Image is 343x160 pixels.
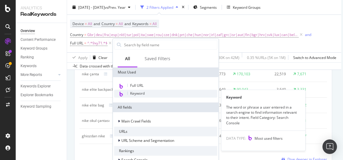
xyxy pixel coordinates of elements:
span: = [149,21,152,26]
a: Content Performance [21,37,63,43]
a: Explorer Bookmarks [21,92,63,98]
div: The word or phrase a user entered in a search engine to find information relevant to their intent... [221,105,305,126]
a: More Reports [21,72,56,78]
span: = [116,21,118,26]
div: All [125,56,130,62]
span: Segments [200,5,217,10]
div: 3,331 [297,87,306,92]
div: Open Intercom Messenger [322,139,337,154]
span: Keyword [130,91,145,96]
div: times [181,4,186,10]
span: Full URL [70,41,83,46]
div: Rankings [114,146,217,156]
a: Keyword Groups [21,45,63,52]
span: ^.*9xy71.*$ [87,39,107,47]
button: Keyword Groups [224,2,263,12]
div: 7,671 [297,71,306,77]
button: Segments [191,2,219,12]
div: Keyword [221,95,305,100]
span: and [94,21,100,26]
input: Search by field name [123,40,217,49]
span: All [119,20,123,28]
div: RealKeywords [21,11,62,18]
div: Clear [98,55,107,60]
div: 3,640 [263,87,286,92]
div: Most Used [113,67,219,77]
div: Keyword Groups [233,5,261,10]
button: Apply [70,53,88,62]
div: URLs [114,127,217,136]
span: Gbr|deu|fra|esp|nld|tur|pol|ita|swe|rou|cze|dnk|prt|che|hun|nor|irl|zaf|grc|isr|aut|fin|bgr|hrv|s... [87,31,299,39]
div: Switch to Advanced Mode [293,55,336,60]
div: nike elite backpack [82,87,114,92]
span: = [84,41,86,46]
div: ghiozdan nike [82,133,105,139]
div: Explorer Bookmarks [21,92,53,98]
a: Ranking [21,54,63,60]
div: nike çanta [82,71,99,77]
span: DATA TYPE: [226,136,246,141]
span: Main Crawl Fields [121,119,151,124]
span: and [124,21,131,26]
span: All [152,20,157,28]
div: nike okul çantası [82,118,110,123]
span: = [85,21,87,26]
span: vs Prev. Year [105,5,126,10]
div: 2 Filters Applied [146,5,173,10]
span: Most used filters [255,136,283,141]
button: Switch to Advanced Mode [291,53,336,62]
div: Data crossed with the Crawl [80,64,127,69]
div: Saved Filters [145,56,170,62]
div: Apply [78,55,88,60]
span: [DATE] - [DATE] [78,5,105,10]
div: 22,519 [263,71,286,77]
div: 90,043 [237,87,248,92]
span: = [84,32,86,37]
button: and [305,32,311,38]
a: Keywords [21,63,63,69]
span: Device [72,21,84,26]
span: Country [70,32,83,37]
div: More Reports [21,72,42,78]
span: All [88,20,92,28]
div: Content Performance [21,37,56,43]
div: Ranking [21,54,34,60]
button: Clear [90,53,107,62]
div: Keyword Sampling [21,103,51,110]
div: 170,103 [237,71,250,77]
div: Keywords Explorer [21,83,51,90]
span: Keywords [132,21,149,26]
div: Keyword Groups [21,45,47,52]
div: 0.35 % URLs ( 5K on 1M ) [247,55,286,60]
div: All fields [113,103,219,112]
div: nike elite bag [82,103,104,108]
span: URL Scheme and Segmentation [121,138,174,143]
button: 2 Filters Applied [138,2,181,12]
span: Country [101,21,115,26]
a: Keyword Sampling [21,103,63,110]
button: [DATE] - [DATE]vsPrev. Year [70,2,133,12]
div: Overview [21,28,35,34]
span: Full URL [130,83,143,88]
a: Keywords Explorer [21,83,63,90]
div: Keywords [21,63,37,69]
a: Overview [21,28,63,34]
div: Analytics [21,5,62,11]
